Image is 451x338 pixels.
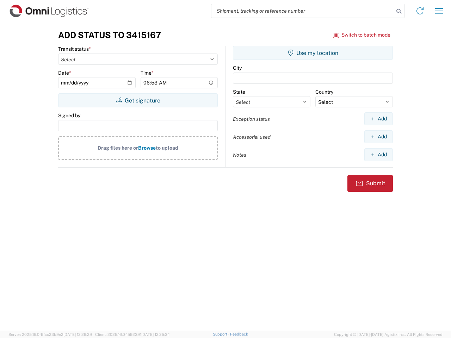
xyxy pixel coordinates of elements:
[233,89,245,95] label: State
[95,332,170,337] span: Client: 2025.16.0-1592391
[156,145,178,151] span: to upload
[141,70,154,76] label: Time
[211,4,394,18] input: Shipment, tracking or reference number
[213,332,230,336] a: Support
[233,152,246,158] label: Notes
[58,30,161,40] h3: Add Status to 3415167
[333,29,390,41] button: Switch to batch mode
[364,112,393,125] button: Add
[364,148,393,161] button: Add
[347,175,393,192] button: Submit
[334,331,443,338] span: Copyright © [DATE]-[DATE] Agistix Inc., All Rights Reserved
[58,70,71,76] label: Date
[233,65,242,71] label: City
[233,116,270,122] label: Exception status
[58,46,91,52] label: Transit status
[58,93,218,107] button: Get signature
[233,46,393,60] button: Use my location
[315,89,333,95] label: Country
[233,134,271,140] label: Accessorial used
[141,332,170,337] span: [DATE] 12:25:34
[364,130,393,143] button: Add
[8,332,92,337] span: Server: 2025.16.0-1ffcc23b9e2
[138,145,156,151] span: Browse
[230,332,248,336] a: Feedback
[58,112,80,119] label: Signed by
[63,332,92,337] span: [DATE] 12:29:29
[98,145,138,151] span: Drag files here or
